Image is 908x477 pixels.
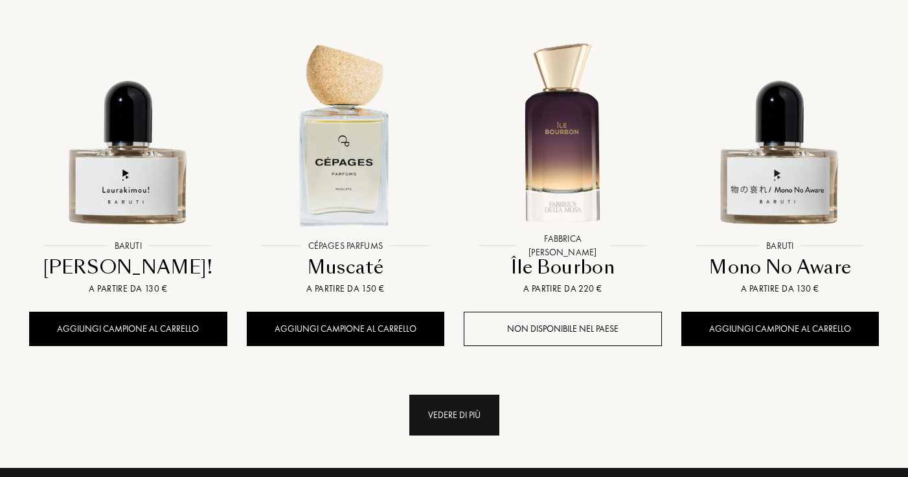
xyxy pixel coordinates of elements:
div: Aggiungi campione al carrello [681,312,880,346]
img: Laurakimou! Baruti [30,36,226,232]
div: A partire da 220 € [469,282,657,296]
div: A partire da 130 € [687,282,874,296]
div: Aggiungi campione al carrello [29,312,227,346]
a: Laurakimou! BarutiBaruti[PERSON_NAME]!A partire da 130 € [29,22,227,312]
img: Mono No Aware Baruti [682,36,878,232]
div: Non disponibile nel paese [464,312,662,346]
img: Muscaté Cépages Parfums [247,36,443,232]
a: Île Bourbon Fabbrica Della MusaFabbrica [PERSON_NAME]Île BourbonA partire da 220 € [464,22,662,312]
div: A partire da 150 € [252,282,440,296]
div: A partire da 130 € [34,282,222,296]
div: Vedere di più [409,395,499,436]
a: Muscaté Cépages ParfumsCépages ParfumsMuscatéA partire da 150 € [247,22,445,312]
a: Mono No Aware BarutiBarutiMono No AwareA partire da 130 € [681,22,880,312]
div: Aggiungi campione al carrello [247,312,445,346]
img: Île Bourbon Fabbrica Della Musa [465,36,661,232]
